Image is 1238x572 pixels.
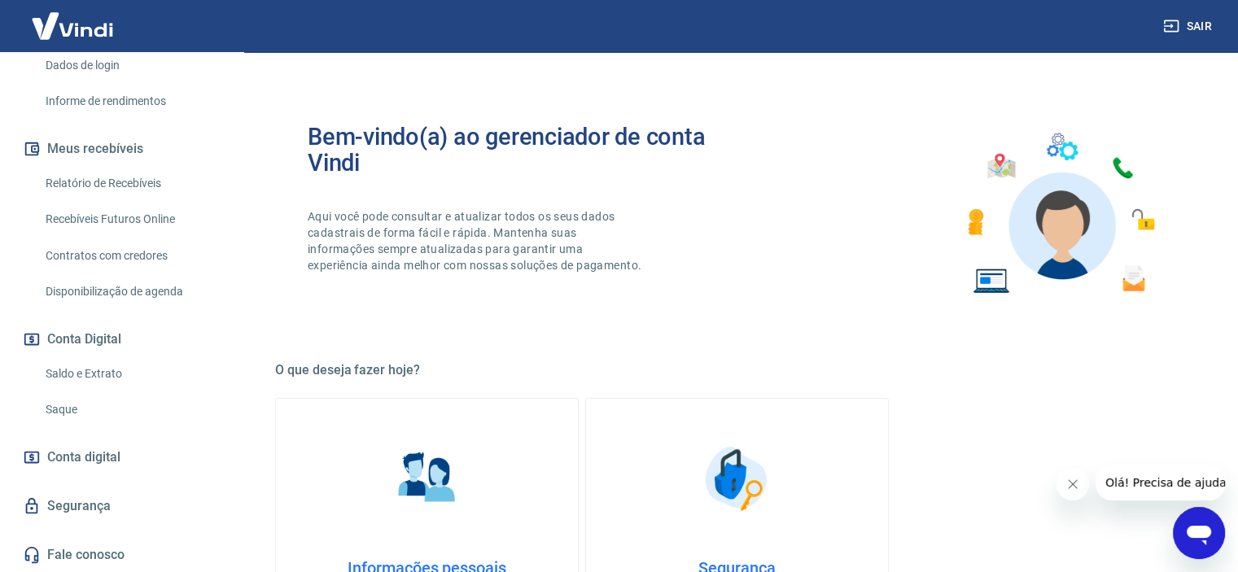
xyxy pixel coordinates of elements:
[387,438,468,519] img: Informações pessoais
[953,124,1166,303] img: Imagem de um avatar masculino com diversos icones exemplificando as funcionalidades do gerenciado...
[697,438,778,519] img: Segurança
[39,167,224,200] a: Relatório de Recebíveis
[275,362,1199,378] h5: O que deseja fazer hoje?
[1096,465,1225,500] iframe: Mensagem da empresa
[20,1,125,50] img: Vindi
[39,203,224,236] a: Recebíveis Futuros Online
[20,439,224,475] a: Conta digital
[1160,11,1218,41] button: Sair
[20,488,224,524] a: Segurança
[1173,507,1225,559] iframe: Botão para abrir a janela de mensagens
[39,85,224,118] a: Informe de rendimentos
[20,131,224,167] button: Meus recebíveis
[39,275,224,308] a: Disponibilização de agenda
[39,393,224,426] a: Saque
[39,239,224,273] a: Contratos com credores
[39,357,224,391] a: Saldo e Extrato
[308,208,645,273] p: Aqui você pode consultar e atualizar todos os seus dados cadastrais de forma fácil e rápida. Mant...
[47,446,120,469] span: Conta digital
[20,321,224,357] button: Conta Digital
[10,11,137,24] span: Olá! Precisa de ajuda?
[1056,468,1089,500] iframe: Fechar mensagem
[308,124,737,176] h2: Bem-vindo(a) ao gerenciador de conta Vindi
[39,49,224,82] a: Dados de login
